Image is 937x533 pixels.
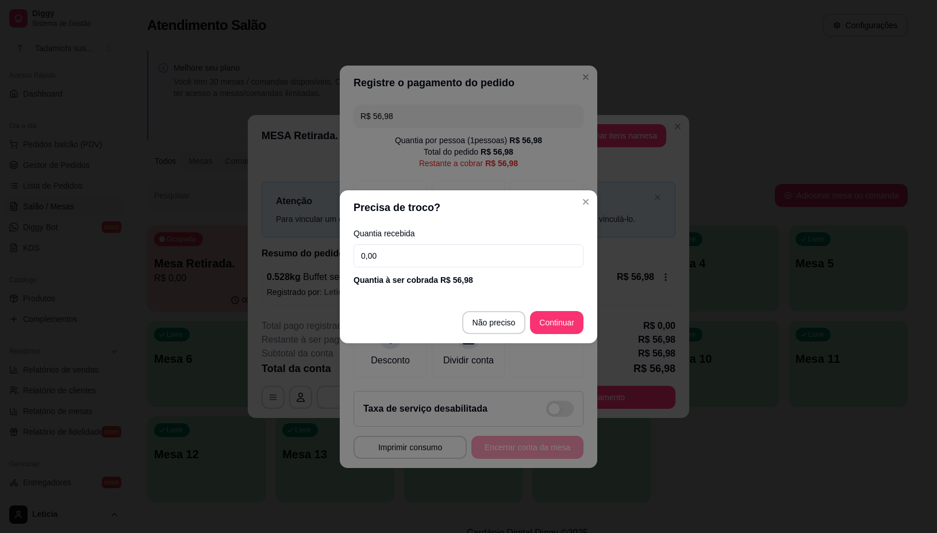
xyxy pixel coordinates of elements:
button: Continuar [530,311,583,334]
div: Quantia à ser cobrada R$ 56,98 [354,274,583,286]
header: Precisa de troco? [340,190,597,225]
label: Quantia recebida [354,229,583,237]
button: Não preciso [462,311,526,334]
button: Close [577,193,595,211]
